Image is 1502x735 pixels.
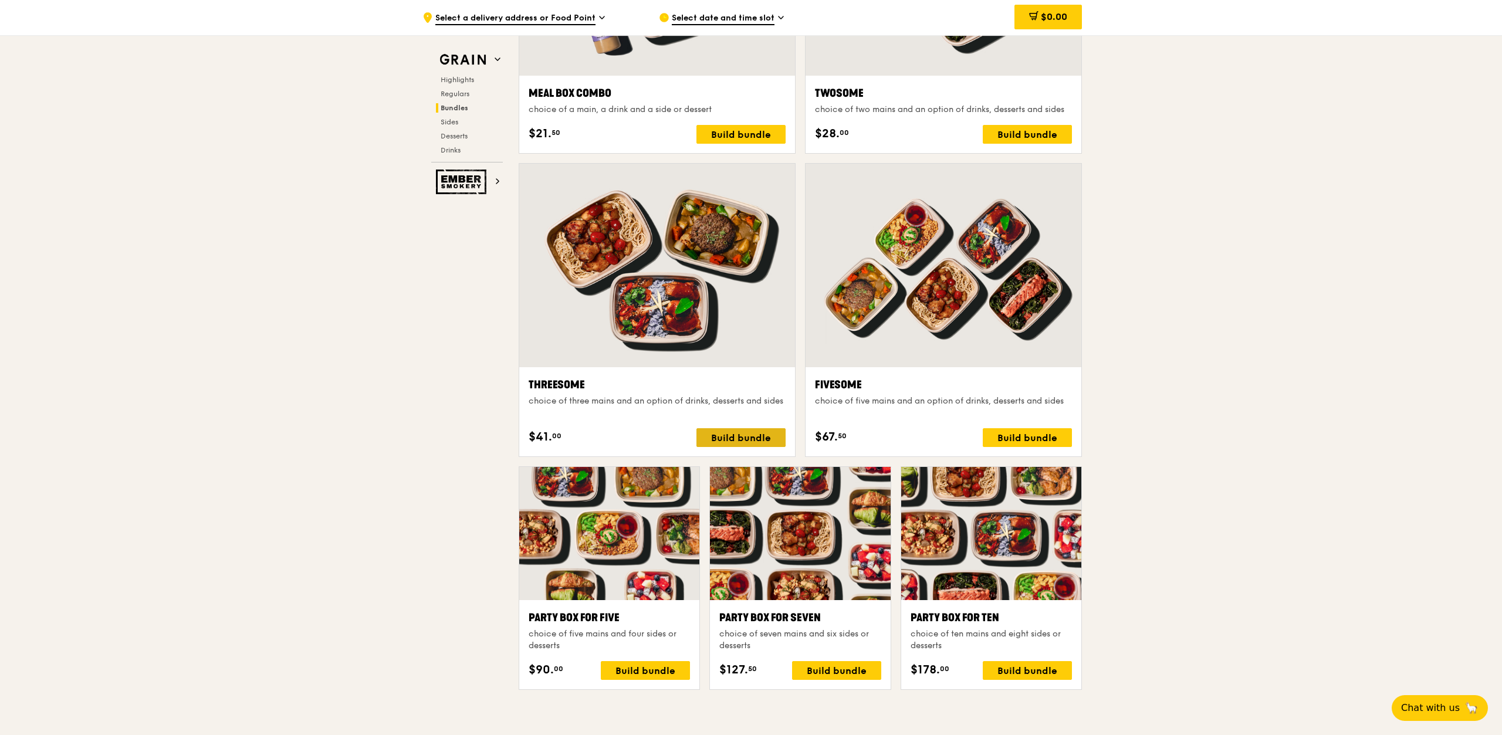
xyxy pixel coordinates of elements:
[441,118,458,126] span: Sides
[1041,11,1067,22] span: $0.00
[1392,695,1488,721] button: Chat with us🦙
[911,609,1072,626] div: Party Box for Ten
[940,664,949,673] span: 00
[840,128,849,137] span: 00
[441,146,461,154] span: Drinks
[436,49,490,70] img: Grain web logo
[911,628,1072,652] div: choice of ten mains and eight sides or desserts
[719,628,881,652] div: choice of seven mains and six sides or desserts
[435,12,596,25] span: Select a delivery address or Food Point
[792,661,881,680] div: Build bundle
[529,628,690,652] div: choice of five mains and four sides or desserts
[983,428,1072,447] div: Build bundle
[529,395,786,407] div: choice of three mains and an option of drinks, desserts and sides
[441,104,468,112] span: Bundles
[436,170,490,194] img: Ember Smokery web logo
[1401,701,1460,715] span: Chat with us
[911,661,940,679] span: $178.
[983,661,1072,680] div: Build bundle
[529,104,786,116] div: choice of a main, a drink and a side or dessert
[552,128,560,137] span: 50
[815,428,838,446] span: $67.
[983,125,1072,144] div: Build bundle
[815,104,1072,116] div: choice of two mains and an option of drinks, desserts and sides
[719,609,881,626] div: Party Box for Seven
[815,125,840,143] span: $28.
[441,132,468,140] span: Desserts
[815,395,1072,407] div: choice of five mains and an option of drinks, desserts and sides
[554,664,563,673] span: 00
[529,85,786,101] div: Meal Box Combo
[529,661,554,679] span: $90.
[601,661,690,680] div: Build bundle
[529,609,690,626] div: Party Box for Five
[815,85,1072,101] div: Twosome
[529,428,552,446] span: $41.
[815,377,1072,393] div: Fivesome
[529,125,552,143] span: $21.
[696,125,786,144] div: Build bundle
[441,76,474,84] span: Highlights
[696,428,786,447] div: Build bundle
[552,431,561,441] span: 00
[838,431,847,441] span: 50
[529,377,786,393] div: Threesome
[441,90,469,98] span: Regulars
[719,661,748,679] span: $127.
[672,12,774,25] span: Select date and time slot
[1464,701,1479,715] span: 🦙
[748,664,757,673] span: 50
